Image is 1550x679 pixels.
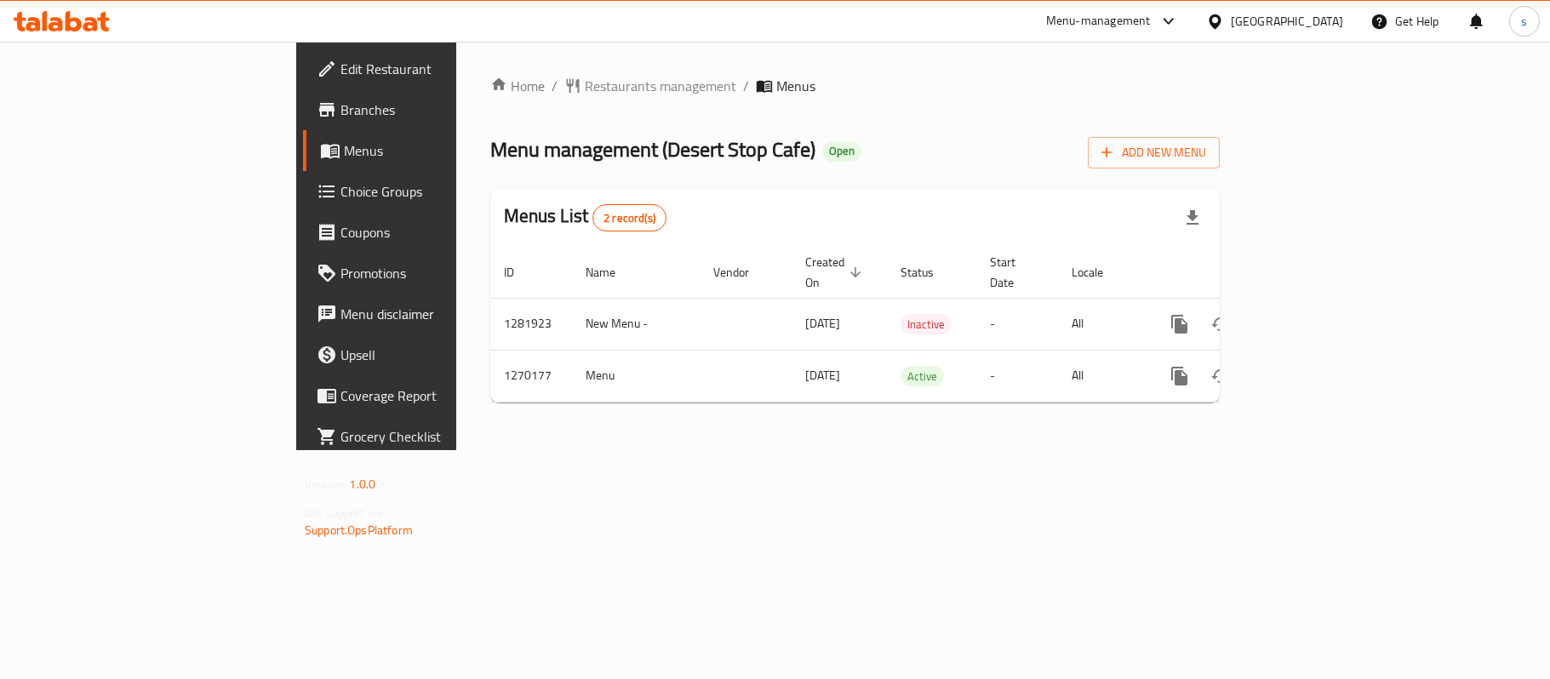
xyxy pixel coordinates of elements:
[504,203,666,231] h2: Menus List
[303,130,555,171] a: Menus
[901,367,944,386] span: Active
[901,314,952,334] div: Inactive
[901,315,952,334] span: Inactive
[303,48,555,89] a: Edit Restaurant
[593,210,666,226] span: 2 record(s)
[822,141,861,162] div: Open
[340,345,541,365] span: Upsell
[1159,356,1200,397] button: more
[303,375,555,416] a: Coverage Report
[1200,304,1241,345] button: Change Status
[585,76,736,96] span: Restaurants management
[504,262,536,282] span: ID
[344,140,541,161] span: Menus
[305,519,413,541] a: Support.OpsPlatform
[305,502,383,524] span: Get support on:
[776,76,815,96] span: Menus
[1231,12,1343,31] div: [GEOGRAPHIC_DATA]
[1072,262,1125,282] span: Locale
[340,304,541,324] span: Menu disclaimer
[490,247,1336,402] table: enhanced table
[1521,12,1527,31] span: s
[340,222,541,242] span: Coupons
[990,252,1038,293] span: Start Date
[572,298,700,350] td: New Menu -
[572,350,700,402] td: Menu
[1146,247,1336,299] th: Actions
[303,89,555,130] a: Branches
[303,334,555,375] a: Upsell
[340,181,541,202] span: Choice Groups
[592,204,666,231] div: Total records count
[1046,11,1151,31] div: Menu-management
[743,76,749,96] li: /
[490,130,815,168] span: Menu management ( Desert Stop Cafe )
[1200,356,1241,397] button: Change Status
[976,298,1058,350] td: -
[340,59,541,79] span: Edit Restaurant
[340,385,541,406] span: Coverage Report
[1172,197,1213,238] div: Export file
[822,144,861,158] span: Open
[976,350,1058,402] td: -
[1101,142,1206,163] span: Add New Menu
[490,76,1220,96] nav: breadcrumb
[805,252,867,293] span: Created On
[1058,350,1146,402] td: All
[805,364,840,386] span: [DATE]
[586,262,638,282] span: Name
[340,100,541,120] span: Branches
[805,312,840,334] span: [DATE]
[340,263,541,283] span: Promotions
[303,171,555,212] a: Choice Groups
[1088,137,1220,168] button: Add New Menu
[1058,298,1146,350] td: All
[303,294,555,334] a: Menu disclaimer
[564,76,736,96] a: Restaurants management
[303,416,555,457] a: Grocery Checklist
[901,366,944,386] div: Active
[303,212,555,253] a: Coupons
[303,253,555,294] a: Promotions
[901,262,956,282] span: Status
[305,473,346,495] span: Version:
[713,262,771,282] span: Vendor
[1159,304,1200,345] button: more
[349,473,375,495] span: 1.0.0
[340,426,541,447] span: Grocery Checklist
